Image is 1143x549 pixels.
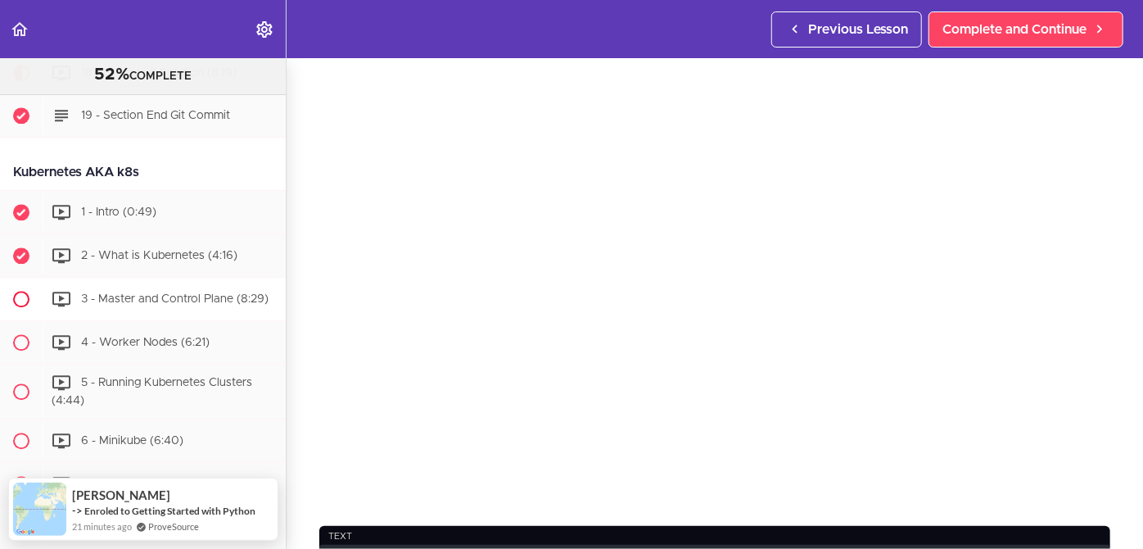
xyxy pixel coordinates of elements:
span: 3 - Master and Control Plane (8:29) [81,293,269,304]
span: 21 minutes ago [72,520,132,533]
svg: Back to course curriculum [10,20,29,39]
svg: Settings Menu [255,20,274,39]
span: 52% [94,66,129,83]
img: provesource social proof notification image [13,483,66,536]
a: ProveSource [148,520,199,533]
a: Complete and Continue [928,11,1123,48]
a: Enroled to Getting Started with Python [84,504,255,518]
span: [PERSON_NAME] [72,488,170,502]
span: -> [72,504,83,517]
a: Previous Lesson [771,11,922,48]
div: text [319,526,1110,548]
div: COMPLETE [20,65,265,86]
span: 6 - Minikube (6:40) [81,434,183,446]
span: 2 - What is Kubernetes (4:16) [81,249,237,261]
span: 5 - Running Kubernetes Clusters (4:44) [52,376,252,406]
span: Previous Lesson [808,20,908,39]
span: 1 - Intro (0:49) [81,206,156,217]
iframe: Video Player [319,56,1110,501]
span: 19 - Section End Git Commit [81,109,230,120]
span: 4 - Worker Nodes (6:21) [81,336,210,347]
span: Complete and Continue [942,20,1087,39]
